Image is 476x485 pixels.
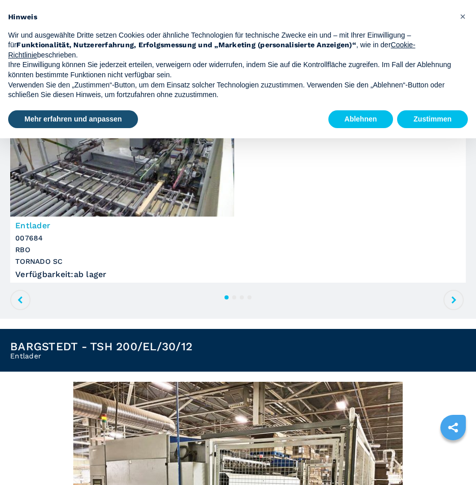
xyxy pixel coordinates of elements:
button: 1 [225,295,229,299]
button: 4 [247,295,251,299]
a: Entlader RBO TORNADO SCEntlader007684RBOTORNADO SCVerfügbarkeit:ab lager [10,115,466,284]
button: Schließen Sie diesen Hinweis [455,8,471,24]
h1: BARGSTEDT - TSH 200/EL/30/12 [10,341,192,352]
h2: Hinweis [8,12,452,22]
button: Ablehnen [328,110,394,129]
span: × [460,10,466,22]
button: Zustimmen [397,110,468,129]
div: Verfügbarkeit : ab lager [15,270,461,279]
p: Ihre Einwilligung können Sie jederzeit erteilen, verweigern oder widerrufen, indem Sie auf die Ko... [8,60,452,80]
h3: Entlader [15,222,461,230]
img: Entlader RBO TORNADO SC [10,115,234,217]
h2: Entlader [10,352,192,359]
strong: Funktionalität, Nutzererfahrung, Erfolgsmessung und „Marketing (personalisierte Anzeigen)“ [16,41,356,49]
button: 2 [232,295,236,299]
p: Wir und ausgewählte Dritte setzen Cookies oder ähnliche Technologien für technische Zwecke ein un... [8,31,452,60]
p: Verwenden Sie den „Zustimmen“-Button, um dem Einsatz solcher Technologien zuzustimmen. Verwenden ... [8,80,452,100]
a: sharethis [440,415,466,440]
button: 3 [240,295,244,299]
h3: 007684 RBO TORNADO SC [15,232,461,267]
a: Cookie-Richtlinie [8,41,415,59]
button: Mehr erfahren und anpassen [8,110,138,129]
